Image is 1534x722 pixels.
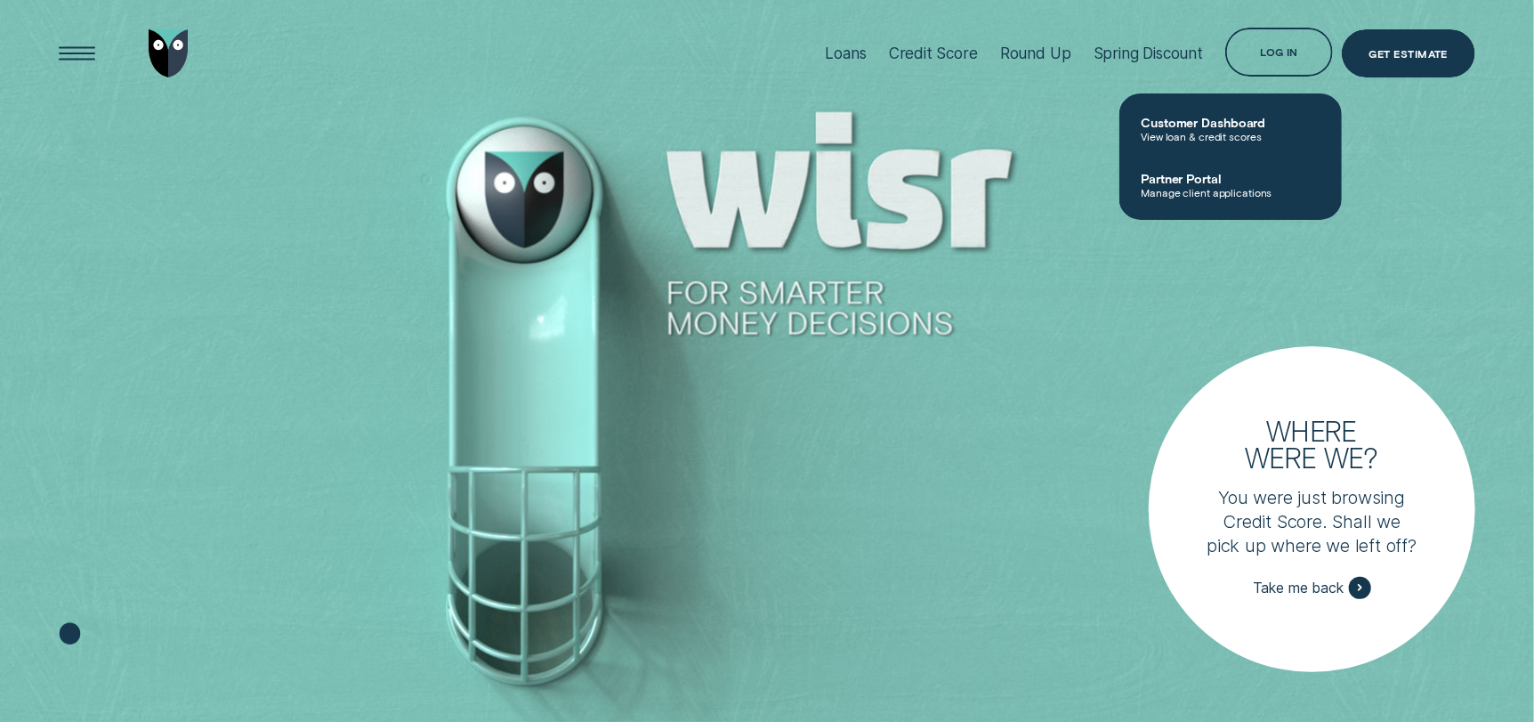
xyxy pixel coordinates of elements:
[149,29,189,77] img: Wisr
[826,44,867,62] div: Loans
[1204,485,1419,558] p: You were just browsing Credit Score. Shall we pick up where we left off?
[1094,44,1203,62] div: Spring Discount
[889,44,978,62] div: Credit Score
[1253,579,1344,596] span: Take me back
[1225,28,1333,76] button: Log in
[1119,157,1342,213] a: Partner PortalManage client applications
[1342,29,1474,77] a: Get Estimate
[1233,418,1391,471] h3: Where were we?
[1149,346,1475,673] a: Where were we?You were just browsing Credit Score. Shall we pick up where we left off?Take me back
[1141,130,1320,142] span: View loan & credit scores
[1000,44,1071,62] div: Round Up
[52,29,101,77] button: Open Menu
[1141,186,1320,199] span: Manage client applications
[1119,101,1342,157] a: Customer DashboardView loan & credit scores
[1141,115,1320,130] span: Customer Dashboard
[1141,171,1320,186] span: Partner Portal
